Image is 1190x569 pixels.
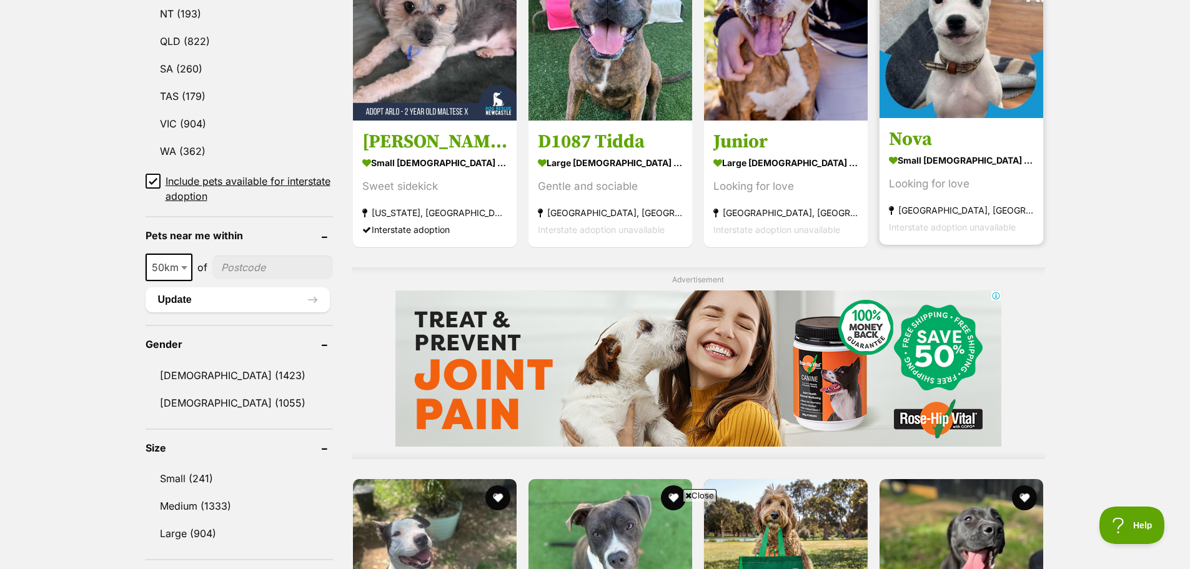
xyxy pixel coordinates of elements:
[889,127,1034,151] h3: Nova
[485,485,510,510] button: favourite
[146,287,330,312] button: Update
[146,56,333,82] a: SA (260)
[147,259,191,276] span: 50km
[1013,485,1038,510] button: favourite
[166,174,333,204] span: Include pets available for interstate adoption
[538,224,665,235] span: Interstate adoption unavailable
[704,121,868,247] a: Junior large [DEMOGRAPHIC_DATA] Dog Looking for love [GEOGRAPHIC_DATA], [GEOGRAPHIC_DATA] Interst...
[362,221,507,238] div: Interstate adoption
[146,465,333,492] a: Small (241)
[713,178,858,195] div: Looking for love
[889,151,1034,169] strong: small [DEMOGRAPHIC_DATA] Dog
[362,130,507,154] h3: [PERSON_NAME] - [DEMOGRAPHIC_DATA] Maltese X
[146,230,333,241] header: Pets near me within
[146,520,333,547] a: Large (904)
[352,267,1045,459] div: Advertisement
[197,260,207,275] span: of
[362,204,507,221] strong: [US_STATE], [GEOGRAPHIC_DATA]
[362,154,507,172] strong: small [DEMOGRAPHIC_DATA] Dog
[146,138,333,164] a: WA (362)
[1099,507,1165,544] iframe: Help Scout Beacon - Open
[889,202,1034,219] strong: [GEOGRAPHIC_DATA], [GEOGRAPHIC_DATA]
[146,362,333,388] a: [DEMOGRAPHIC_DATA] (1423)
[538,154,683,172] strong: large [DEMOGRAPHIC_DATA] Dog
[146,174,333,204] a: Include pets available for interstate adoption
[146,83,333,109] a: TAS (179)
[146,442,333,453] header: Size
[146,111,333,137] a: VIC (904)
[146,339,333,350] header: Gender
[212,255,333,279] input: postcode
[146,28,333,54] a: QLD (822)
[146,493,333,519] a: Medium (1333)
[362,178,507,195] div: Sweet sidekick
[889,176,1034,192] div: Looking for love
[528,121,692,247] a: D1087 Tidda large [DEMOGRAPHIC_DATA] Dog Gentle and sociable [GEOGRAPHIC_DATA], [GEOGRAPHIC_DATA]...
[146,254,192,281] span: 50km
[880,118,1043,245] a: Nova small [DEMOGRAPHIC_DATA] Dog Looking for love [GEOGRAPHIC_DATA], [GEOGRAPHIC_DATA] Interstat...
[146,1,333,27] a: NT (193)
[713,204,858,221] strong: [GEOGRAPHIC_DATA], [GEOGRAPHIC_DATA]
[538,204,683,221] strong: [GEOGRAPHIC_DATA], [GEOGRAPHIC_DATA]
[538,130,683,154] h3: D1087 Tidda
[395,290,1001,447] iframe: Advertisement
[292,507,898,563] iframe: Advertisement
[353,121,517,247] a: [PERSON_NAME] - [DEMOGRAPHIC_DATA] Maltese X small [DEMOGRAPHIC_DATA] Dog Sweet sidekick [US_STAT...
[146,390,333,416] a: [DEMOGRAPHIC_DATA] (1055)
[538,178,683,195] div: Gentle and sociable
[661,485,686,510] button: favourite
[713,224,840,235] span: Interstate adoption unavailable
[713,154,858,172] strong: large [DEMOGRAPHIC_DATA] Dog
[683,489,716,502] span: Close
[889,222,1016,232] span: Interstate adoption unavailable
[713,130,858,154] h3: Junior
